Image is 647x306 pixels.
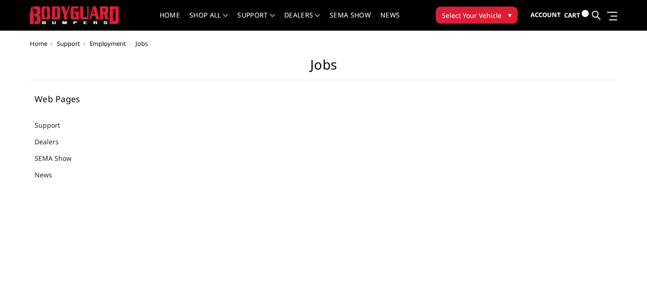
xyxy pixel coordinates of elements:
[35,170,64,180] a: News
[90,39,126,48] a: Employment
[189,12,228,30] a: shop all
[330,12,371,30] a: SEMA Show
[564,2,589,28] a: Cart
[160,12,180,30] a: Home
[530,2,561,28] a: Account
[35,95,137,103] h5: Web Pages
[530,10,561,19] span: Account
[30,6,120,24] img: BODYGUARD BUMPERS
[284,12,320,30] a: Dealers
[30,57,617,80] h1: Jobs
[35,153,83,163] a: SEMA Show
[564,11,580,19] span: Cart
[380,12,400,30] a: News
[237,12,275,30] a: Support
[30,39,47,48] a: Home
[508,10,512,20] span: ▾
[436,7,518,24] button: Select Your Vehicle
[57,39,80,48] a: Support
[135,39,148,48] span: Jobs
[35,120,72,130] a: Support
[35,137,71,147] a: Dealers
[442,10,502,20] span: Select Your Vehicle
